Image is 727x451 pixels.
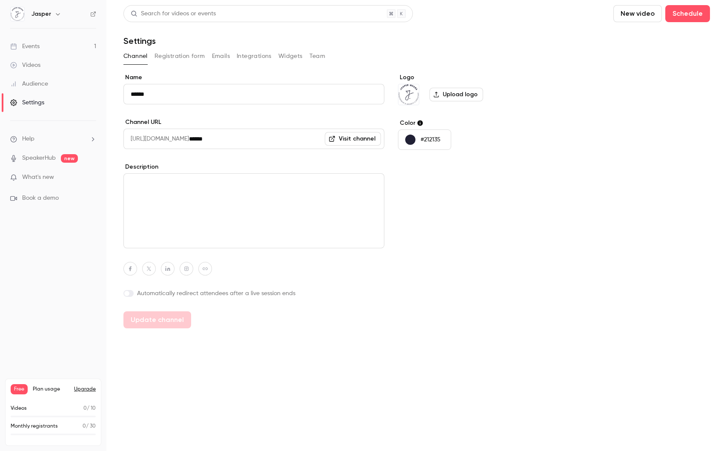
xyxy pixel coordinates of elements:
[10,135,96,144] li: help-dropdown-opener
[31,10,51,18] h6: Jasper
[22,173,54,182] span: What's new
[83,406,87,411] span: 0
[10,61,40,69] div: Videos
[131,9,216,18] div: Search for videos or events
[33,386,69,393] span: Plan usage
[11,422,58,430] p: Monthly registrants
[309,49,326,63] button: Team
[10,80,48,88] div: Audience
[212,49,230,63] button: Emails
[429,88,483,101] label: Upload logo
[10,98,44,107] div: Settings
[155,49,205,63] button: Registration form
[83,422,96,430] p: / 30
[11,7,24,21] img: Jasper
[74,386,96,393] button: Upgrade
[10,42,40,51] div: Events
[398,73,529,82] label: Logo
[123,289,384,298] label: Automatically redirect attendees after a live session ends
[22,194,59,203] span: Book a demo
[61,154,78,163] span: new
[83,405,96,412] p: / 10
[123,49,148,63] button: Channel
[123,36,156,46] h1: Settings
[398,129,451,150] button: #212135
[123,118,384,126] label: Channel URL
[123,129,189,149] span: [URL][DOMAIN_NAME]
[421,135,441,144] p: #212135
[22,135,34,144] span: Help
[22,154,56,163] a: SpeakerHub
[398,119,529,127] label: Color
[11,384,28,394] span: Free
[278,49,303,63] button: Widgets
[325,132,381,146] a: Visit channel
[665,5,710,22] button: Schedule
[123,163,384,171] label: Description
[613,5,662,22] button: New video
[11,405,27,412] p: Videos
[398,84,419,105] img: Jasper
[83,424,86,429] span: 0
[237,49,272,63] button: Integrations
[123,73,384,82] label: Name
